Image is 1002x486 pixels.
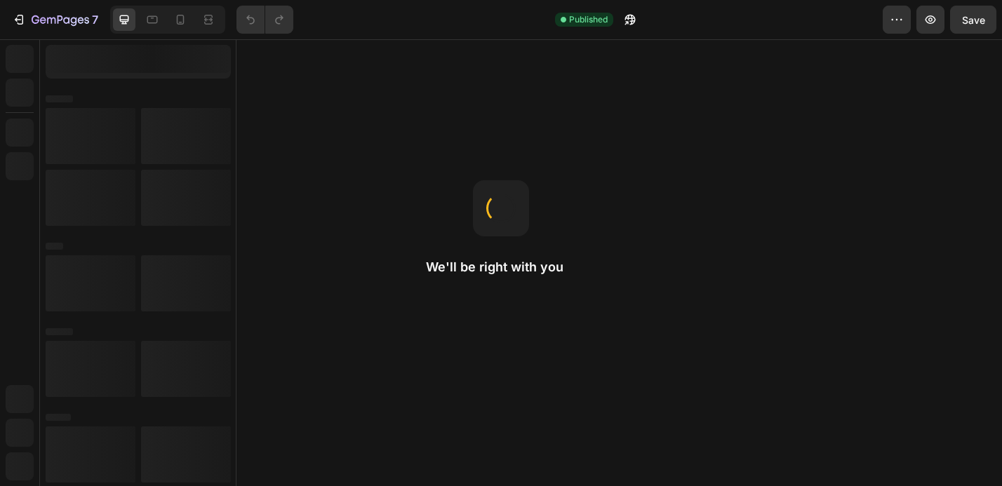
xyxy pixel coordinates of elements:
h2: We'll be right with you [426,259,576,276]
button: 7 [6,6,105,34]
span: Save [962,14,985,26]
div: Undo/Redo [236,6,293,34]
button: Save [950,6,996,34]
p: 7 [92,11,98,28]
span: Published [569,13,608,26]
